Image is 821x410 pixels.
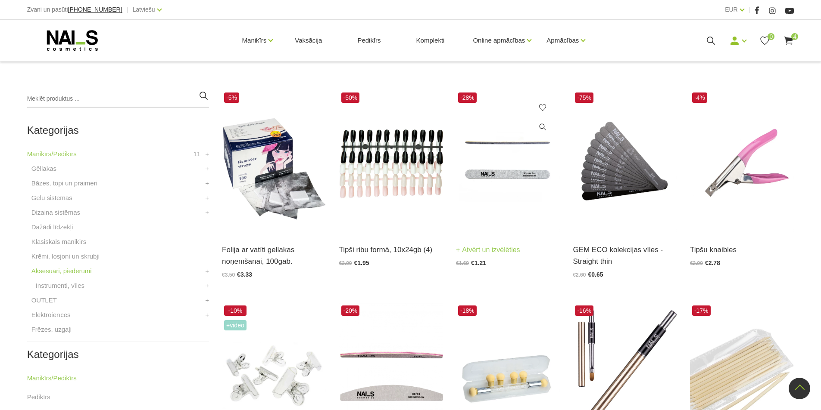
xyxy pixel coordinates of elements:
a: Latviešu [133,4,155,15]
a: Dizaina sistēmas [31,207,80,218]
a: Atvērt un izvēlēties [456,244,520,256]
span: €3.90 [339,260,352,266]
a: Komplekti [409,20,452,61]
a: Instrumenti, vīles [36,281,84,291]
a: Gēllakas [31,163,56,174]
a: + [205,149,209,159]
span: €2.90 [690,260,703,266]
a: + [205,266,209,276]
a: Klasiskais manikīrs [31,237,87,247]
img: Ilgi kalpojoša nagu kopšanas vīle 180/240 griti, kas paredzēta dabīgā naga, gēla vai akrila apstr... [456,90,560,233]
a: OUTLET [31,295,57,305]
img: Description [339,90,443,233]
div: Zvani un pasūti [27,4,122,15]
a: Gēlu sistēmas [31,193,72,203]
span: -18% [458,305,477,316]
span: €1.21 [471,259,486,266]
a: Manikīrs [242,23,267,58]
a: + [205,295,209,305]
span: -28% [458,92,477,103]
span: | [127,4,128,15]
a: Aksesuāri, piederumi [31,266,92,276]
span: 0 [768,33,774,40]
span: -20% [341,305,360,316]
span: €0.65 [588,271,603,278]
a: + [205,193,209,203]
a: Frēzes, uzgaļi [31,324,72,335]
a: + [205,207,209,218]
span: €2.78 [705,259,720,266]
a: 4 [783,35,794,46]
a: + [205,310,209,320]
a: 0 [759,35,770,46]
img: Description [222,90,326,233]
span: -75% [575,92,593,103]
span: -16% [575,305,593,316]
a: Pedikīrs [27,392,50,402]
a: [PHONE_NUMBER] [68,6,122,13]
img: GEM kolekcijas pašlīmējoša taisnas formas vīle ir pilnīgi jaunas tehnoloģijas vīle ar īpaši notur... [573,90,677,233]
span: €3.50 [222,272,235,278]
a: Krēmi, losjoni un skrubji [31,251,100,262]
span: 11 [193,149,200,159]
h2: Kategorijas [27,125,209,136]
a: Apmācības [546,23,579,58]
h2: Kategorijas [27,349,209,360]
span: €1.95 [354,259,369,266]
a: Elektroierīces [31,310,71,320]
span: | [749,4,750,15]
span: +Video [224,320,247,330]
a: Manikīrs/Pedikīrs [27,149,77,159]
img: Description [690,90,794,233]
a: Dažādi līdzekļi [31,222,73,232]
span: €2.60 [573,272,586,278]
span: 4 [791,33,798,40]
span: €3.33 [237,271,252,278]
a: + [205,178,209,188]
a: Tipši ribu formā, 10x24gb (4) [339,244,443,256]
a: GEM ECO kolekcijas vīles - Straight thin [573,244,677,267]
a: Tipšu knaibles [690,244,794,256]
span: -50% [341,92,360,103]
a: Bāzes, topi un praimeri [31,178,97,188]
a: Manikīrs/Pedikīrs [27,373,77,383]
a: Vaksācija [288,20,329,61]
a: + [205,163,209,174]
span: -4% [692,92,707,103]
a: Online apmācības [473,23,525,58]
input: Meklēt produktus ... [27,90,209,108]
span: -17% [692,305,711,316]
span: -5% [224,92,239,103]
a: Pedikīrs [350,20,387,61]
a: + [205,281,209,291]
span: €1.69 [456,260,469,266]
span: -10% [224,305,247,316]
a: EUR [725,4,738,15]
a: Folija ar vatīti gellakas noņemšanai, 100gab. [222,244,326,267]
